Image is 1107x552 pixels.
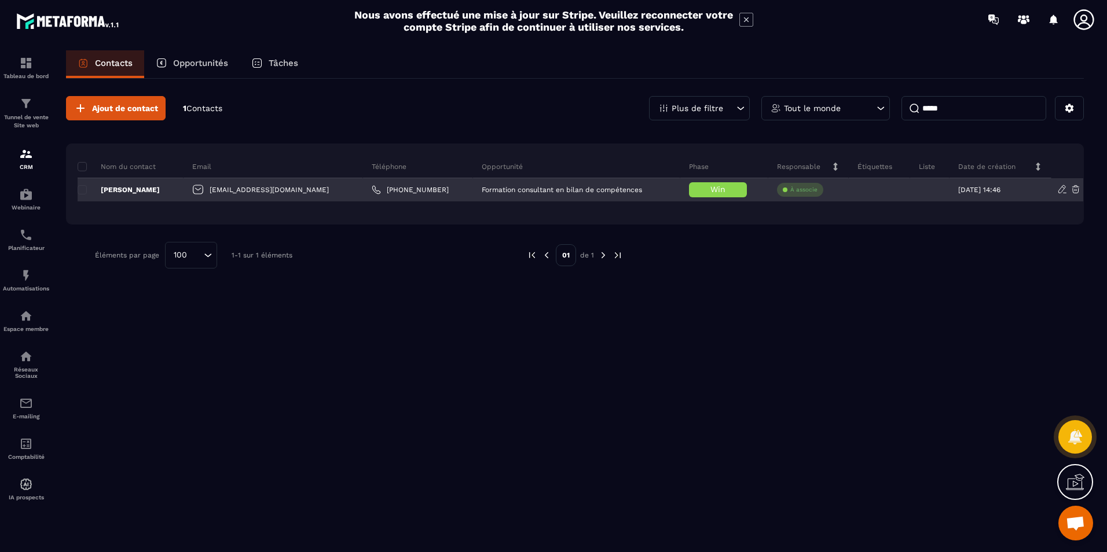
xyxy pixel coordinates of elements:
p: Formation consultant en bilan de compétences [482,186,642,194]
p: Responsable [777,162,820,171]
p: 1-1 sur 1 éléments [232,251,292,259]
img: email [19,396,33,410]
a: social-networksocial-networkRéseaux Sociaux [3,341,49,388]
p: Opportunité [482,162,523,171]
div: Ouvrir le chat [1058,506,1093,540]
h2: Nous avons effectué une mise à jour sur Stripe. Veuillez reconnecter votre compte Stripe afin de ... [354,9,734,33]
span: Win [710,185,725,194]
p: Email [192,162,211,171]
img: next [613,250,623,260]
div: Search for option [165,242,217,268]
img: accountant [19,437,33,451]
p: [PERSON_NAME] [78,185,160,194]
img: automations [19,187,33,201]
img: automations [19,268,33,282]
img: prev [541,250,552,260]
p: Webinaire [3,204,49,211]
p: 01 [556,244,576,266]
a: accountantaccountantComptabilité [3,428,49,469]
img: prev [527,250,537,260]
p: CRM [3,164,49,170]
p: Tableau de bord [3,73,49,79]
p: Réseaux Sociaux [3,366,49,379]
a: formationformationTableau de bord [3,47,49,88]
p: Tunnel de vente Site web [3,113,49,130]
span: Ajout de contact [92,102,158,114]
p: Plus de filtre [672,104,723,112]
p: de 1 [580,251,594,260]
img: social-network [19,349,33,363]
p: Date de création [958,162,1016,171]
p: Tâches [269,58,298,68]
p: [DATE] 14:46 [958,186,1000,194]
span: Contacts [186,104,222,113]
img: formation [19,97,33,111]
a: Tâches [240,50,310,78]
p: Téléphone [372,162,406,171]
p: Comptabilité [3,454,49,460]
p: Phase [689,162,709,171]
a: automationsautomationsEspace membre [3,300,49,341]
a: formationformationCRM [3,138,49,179]
a: automationsautomationsAutomatisations [3,260,49,300]
input: Search for option [191,249,201,262]
img: formation [19,147,33,161]
a: Opportunités [144,50,240,78]
a: formationformationTunnel de vente Site web [3,88,49,138]
a: [PHONE_NUMBER] [372,185,449,194]
p: Espace membre [3,326,49,332]
p: E-mailing [3,413,49,419]
a: Contacts [66,50,144,78]
img: logo [16,10,120,31]
p: IA prospects [3,494,49,501]
a: schedulerschedulerPlanificateur [3,219,49,260]
p: Opportunités [173,58,228,68]
p: Automatisations [3,285,49,292]
a: emailemailE-mailing [3,388,49,428]
img: formation [19,56,33,70]
p: 1 [183,103,222,114]
p: Éléments par page [95,251,159,259]
span: 100 [170,249,191,262]
p: À associe [790,186,818,194]
img: automations [19,477,33,491]
p: Nom du contact [78,162,156,171]
p: Liste [919,162,935,171]
p: Tout le monde [784,104,841,112]
a: automationsautomationsWebinaire [3,179,49,219]
img: scheduler [19,228,33,242]
p: Étiquettes [857,162,892,171]
p: Contacts [95,58,133,68]
img: automations [19,309,33,323]
p: Planificateur [3,245,49,251]
button: Ajout de contact [66,96,166,120]
img: next [598,250,609,260]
